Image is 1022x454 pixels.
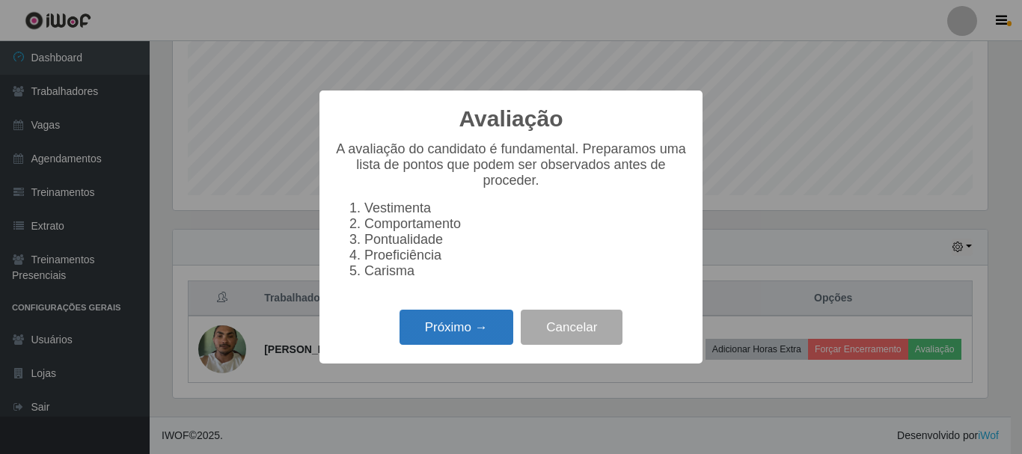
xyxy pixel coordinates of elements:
p: A avaliação do candidato é fundamental. Preparamos uma lista de pontos que podem ser observados a... [334,141,688,188]
h2: Avaliação [459,105,563,132]
li: Pontualidade [364,232,688,248]
li: Vestimenta [364,200,688,216]
button: Cancelar [521,310,622,345]
li: Comportamento [364,216,688,232]
li: Proeficiência [364,248,688,263]
button: Próximo → [400,310,513,345]
li: Carisma [364,263,688,279]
